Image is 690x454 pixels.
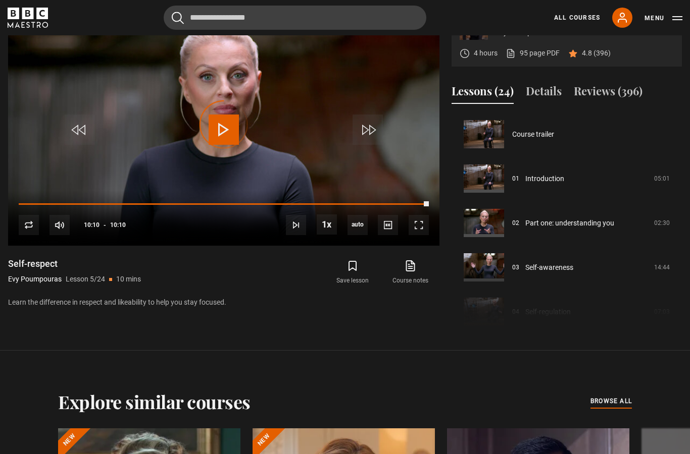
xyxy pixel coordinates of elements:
button: Details [526,83,562,104]
p: Evy Poumpouras [8,274,62,285]
span: 10:10 [84,216,100,234]
button: Playback Rate [317,214,337,235]
a: All Courses [554,13,600,22]
p: 10 mins [116,274,141,285]
button: Lessons (24) [452,83,514,104]
p: 4.8 (396) [582,48,611,59]
h2: Explore similar courses [58,391,251,412]
a: browse all [590,396,632,407]
button: Reviews (396) [574,83,643,104]
a: Self-awareness [525,262,573,273]
button: Save lesson [324,258,381,287]
span: 10:10 [110,216,126,234]
button: Next Lesson [286,215,306,235]
button: Replay [19,215,39,235]
span: auto [348,215,368,235]
p: Lesson 5/24 [66,274,105,285]
a: Introduction [525,174,564,184]
div: Progress Bar [19,203,429,205]
button: Toggle navigation [645,13,682,23]
a: Course trailer [512,129,554,140]
button: Captions [378,215,398,235]
video-js: Video Player [8,4,439,246]
span: browse all [590,396,632,406]
input: Search [164,6,426,30]
span: - [104,221,106,229]
h1: Self-respect [8,258,141,270]
button: Submit the search query [172,12,184,24]
p: Learn the difference in respect and likeability to help you stay focused. [8,297,439,308]
a: Part one: understanding you [525,218,614,229]
p: 4 hours [474,48,498,59]
a: 95 page PDF [506,48,560,59]
button: Fullscreen [409,215,429,235]
button: Mute [50,215,70,235]
svg: BBC Maestro [8,8,48,28]
a: Course notes [382,258,439,287]
div: Current quality: 720p [348,215,368,235]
